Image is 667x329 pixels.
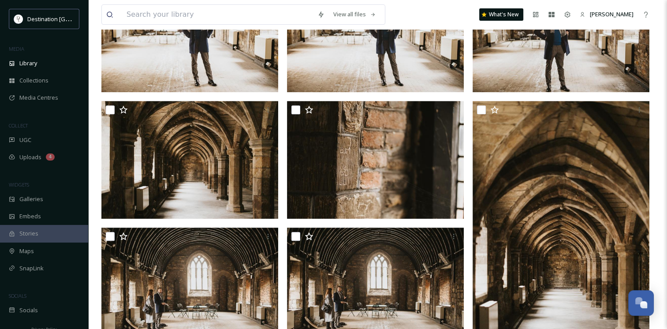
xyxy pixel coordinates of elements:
span: UGC [19,136,31,144]
span: Destination [GEOGRAPHIC_DATA] [27,15,115,23]
span: [PERSON_NAME] [590,10,633,18]
span: SOCIALS [9,292,26,299]
img: hNr43QXL_400x400.jpg [14,15,23,23]
span: Embeds [19,212,41,221]
span: Stories [19,229,38,238]
span: Uploads [19,153,41,161]
img: Destination Lincolnshire - The Greyfriars - Winter - 2022 - 0003.jpg [287,101,464,219]
div: 4 [46,153,55,161]
button: Open Chat [628,290,654,316]
span: Galleries [19,195,43,203]
img: Destination Lincolnshire - The Greyfriars - Winter - 2022 - 0001.jpg [101,101,278,219]
span: MEDIA [9,45,24,52]
a: What's New [479,8,523,21]
span: Socials [19,306,38,314]
span: COLLECT [9,122,28,129]
a: [PERSON_NAME] [575,6,638,23]
span: WIDGETS [9,181,29,188]
span: Library [19,59,37,67]
span: Maps [19,247,34,255]
span: SnapLink [19,264,44,273]
input: Search your library [122,5,313,24]
a: View all files [329,6,380,23]
span: Collections [19,76,48,85]
span: Media Centres [19,93,58,102]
